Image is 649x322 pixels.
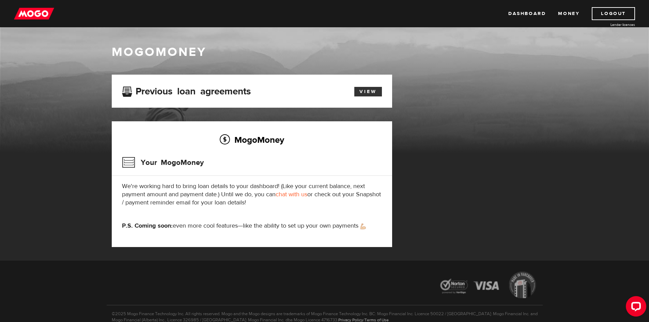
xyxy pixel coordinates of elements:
p: even more cool features—like the ability to set up your own payments [122,222,382,230]
h3: Your MogoMoney [122,154,204,171]
img: strong arm emoji [360,224,366,229]
a: Lender licences [584,22,635,27]
a: Dashboard [508,7,546,20]
h3: Previous loan agreements [122,86,251,95]
p: We're working hard to bring loan details to your dashboard! (Like your current balance, next paym... [122,182,382,207]
a: chat with us [276,190,307,198]
a: View [354,87,382,96]
h1: MogoMoney [112,45,538,59]
a: Money [558,7,580,20]
strong: P.S. Coming soon: [122,222,173,230]
h2: MogoMoney [122,133,382,147]
a: Logout [592,7,635,20]
img: legal-icons-92a2ffecb4d32d839781d1b4e4802d7b.png [434,266,543,305]
iframe: LiveChat chat widget [620,293,649,322]
img: mogo_logo-11ee424be714fa7cbb0f0f49df9e16ec.png [14,7,54,20]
